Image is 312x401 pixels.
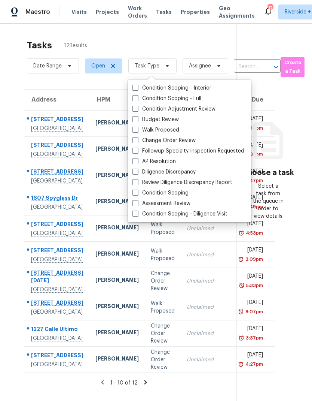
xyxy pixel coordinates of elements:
[25,8,50,16] span: Maestro
[151,221,175,236] div: Walk Proposed
[151,349,175,371] div: Change Order Review
[132,200,190,207] label: Assessment Review
[281,57,305,77] button: Create a Task
[95,302,139,312] div: [PERSON_NAME]
[95,276,139,286] div: [PERSON_NAME]
[187,356,230,364] div: Unclaimed
[132,210,227,218] label: Condition Scoping - Diligence Visit
[33,62,62,70] span: Date Range
[284,58,301,76] span: Create a Task
[156,9,172,15] span: Tasks
[132,158,176,165] label: AP Resolution
[71,8,87,16] span: Visits
[95,224,139,233] div: [PERSON_NAME]
[91,62,105,70] span: Open
[271,62,281,72] button: Open
[187,251,230,259] div: Unclaimed
[132,168,196,176] label: Diligence Discrepancy
[242,169,294,177] h3: Choose a task
[27,42,52,49] h2: Tasks
[96,8,119,16] span: Projects
[132,116,179,123] label: Budget Review
[135,62,159,70] span: Task Type
[64,42,87,49] span: 12 Results
[189,62,211,70] span: Assignee
[89,90,145,111] th: HPM
[234,61,260,73] input: Search by address
[95,355,139,364] div: [PERSON_NAME]
[132,179,232,186] label: Review Diligence Discrepancy Report
[132,147,244,155] label: Followup Specialty Inspection Requested
[132,84,211,92] label: Condition Scoping - Interior
[151,322,175,345] div: Change Order Review
[187,225,230,232] div: Unclaimed
[95,198,139,207] div: [PERSON_NAME]
[252,183,284,220] div: Select a task from the queue in order to view details
[95,329,139,338] div: [PERSON_NAME]
[95,145,139,154] div: [PERSON_NAME]
[132,105,215,113] label: Condition Adjustment Review
[151,247,175,262] div: Walk Proposed
[31,352,83,361] div: [STREET_ADDRESS]
[187,304,230,311] div: Unclaimed
[132,189,189,197] label: Condition Scoping
[128,4,147,19] span: Work Orders
[219,4,255,19] span: Geo Assignments
[31,361,83,368] div: [GEOGRAPHIC_DATA]
[187,330,230,337] div: Unclaimed
[110,380,138,386] span: 1 - 10 of 12
[24,90,89,111] th: Address
[132,95,201,102] label: Condition Scoping - Full
[181,8,210,16] span: Properties
[187,277,230,285] div: Unclaimed
[267,4,273,12] div: 17
[95,171,139,181] div: [PERSON_NAME]
[132,137,196,144] label: Change Order Review
[95,119,139,128] div: [PERSON_NAME]
[132,126,179,134] label: Walk Proposed
[95,250,139,259] div: [PERSON_NAME]
[151,270,175,292] div: Change Order Review
[151,300,175,315] div: Walk Proposed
